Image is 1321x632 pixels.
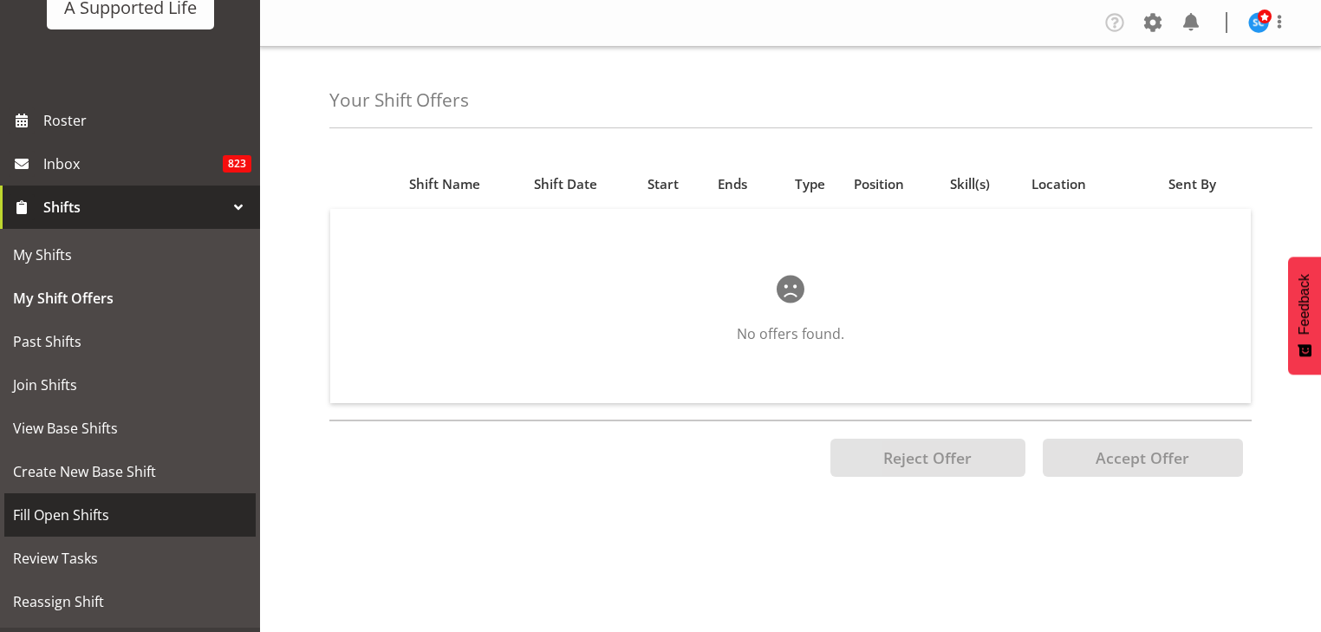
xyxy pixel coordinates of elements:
span: Sent By [1168,174,1216,194]
span: Reject Offer [883,447,972,468]
span: Start [647,174,679,194]
span: Create New Base Shift [13,459,247,485]
a: Create New Base Shift [4,450,256,493]
span: Reassign Shift [13,589,247,615]
p: No offers found. [386,323,1195,344]
span: Skill(s) [950,174,990,194]
a: Review Tasks [4,537,256,580]
span: Roster [43,108,251,134]
button: Accept Offer [1043,439,1243,477]
button: Feedback - Show survey [1288,257,1321,375]
span: Review Tasks [13,545,247,571]
span: 823 [223,155,251,173]
span: Shift Date [534,174,597,194]
a: Past Shifts [4,320,256,363]
span: Fill Open Shifts [13,502,247,528]
span: Ends [718,174,747,194]
a: Fill Open Shifts [4,493,256,537]
h4: Your Shift Offers [329,90,469,110]
span: Feedback [1297,274,1312,335]
span: Join Shifts [13,372,247,398]
a: View Base Shifts [4,407,256,450]
span: Position [854,174,904,194]
span: My Shifts [13,242,247,268]
img: silke-carter9768.jpg [1248,12,1269,33]
span: Location [1031,174,1086,194]
span: Inbox [43,151,223,177]
span: Shifts [43,194,225,220]
span: View Base Shifts [13,415,247,441]
span: My Shift Offers [13,285,247,311]
button: Reject Offer [830,439,1025,477]
a: Join Shifts [4,363,256,407]
a: My Shift Offers [4,277,256,320]
a: My Shifts [4,233,256,277]
span: Shift Name [409,174,480,194]
span: Type [795,174,825,194]
a: Reassign Shift [4,580,256,623]
span: Past Shifts [13,329,247,355]
span: Accept Offer [1096,447,1189,468]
